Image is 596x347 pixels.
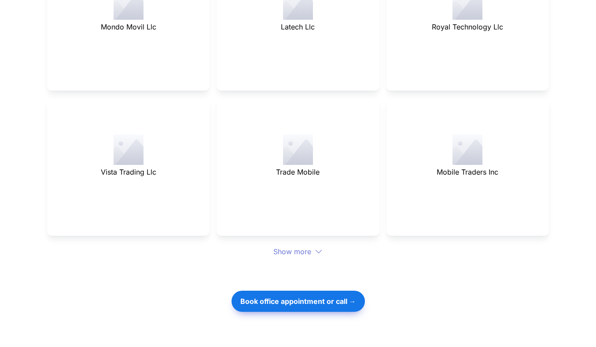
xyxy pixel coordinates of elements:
span: Latech Llc [281,22,315,31]
a: Book office appointment or call → [232,286,365,316]
span: Trade Mobile [276,168,320,176]
button: Book office appointment or call → [232,291,365,312]
span: Mondo Movil Llc [101,22,156,31]
strong: Book office appointment or call → [240,297,356,306]
span: Vista Trading Llc [101,168,156,176]
span: Mobile Traders Inc [437,168,498,176]
span: Royal Technology Llc [432,22,503,31]
div: Show more [47,246,549,257]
